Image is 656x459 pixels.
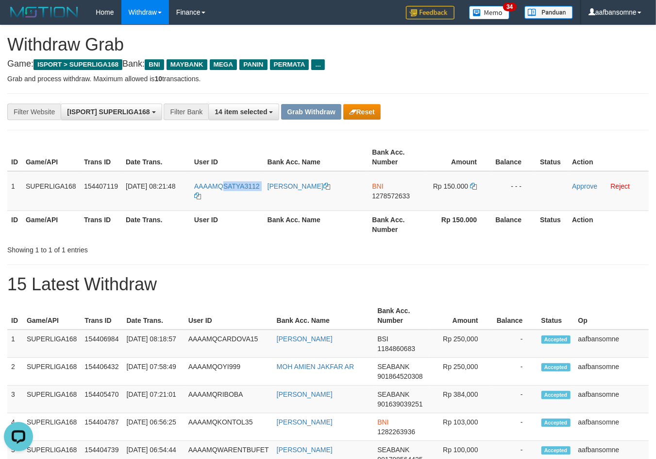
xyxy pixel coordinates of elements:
th: Bank Acc. Name [264,211,369,238]
th: Trans ID [81,302,122,330]
td: [DATE] 07:21:01 [122,386,184,413]
span: PERMATA [270,59,309,70]
span: SEABANK [377,363,409,371]
div: Showing 1 to 1 of 1 entries [7,241,266,255]
img: Feedback.jpg [406,6,454,19]
h1: Withdraw Grab [7,35,649,54]
a: [PERSON_NAME] [277,446,333,454]
td: SUPERLIGA168 [22,171,80,211]
th: Game/API [23,302,81,330]
td: AAAAMQCARDOVA15 [185,330,273,358]
td: 4 [7,413,23,441]
td: Rp 250,000 [429,330,493,358]
td: SUPERLIGA168 [23,358,81,386]
span: MAYBANK [167,59,207,70]
div: Filter Website [7,104,61,120]
th: Bank Acc. Number [368,143,424,171]
td: Rp 103,000 [429,413,493,441]
th: Bank Acc. Name [273,302,374,330]
td: AAAAMQRIBOBA [185,386,273,413]
td: Rp 250,000 [429,358,493,386]
a: Reject [611,182,630,190]
strong: 10 [154,75,162,83]
a: Approve [572,182,597,190]
span: Accepted [541,335,571,344]
a: [PERSON_NAME] [277,418,333,426]
span: Copy 901864520308 to clipboard [377,372,422,380]
th: Op [574,302,649,330]
td: 154405470 [81,386,122,413]
td: 154404787 [81,413,122,441]
a: AAAAMQSATYA3112 [194,182,260,200]
img: panduan.png [524,6,573,19]
button: [ISPORT] SUPERLIGA168 [61,104,162,120]
td: AAAAMQOYI999 [185,358,273,386]
span: 154407119 [84,182,118,190]
td: Rp 384,000 [429,386,493,413]
h1: 15 Latest Withdraw [7,275,649,294]
button: 14 item selected [208,104,279,120]
span: SEABANK [377,390,409,398]
th: Trans ID [80,211,122,238]
a: [PERSON_NAME] [277,335,333,343]
th: Date Trans. [122,143,190,171]
td: SUPERLIGA168 [23,330,81,358]
span: Accepted [541,419,571,427]
div: Filter Bank [164,104,208,120]
span: ... [311,59,324,70]
span: MEGA [210,59,237,70]
th: User ID [185,302,273,330]
td: aafbansomne [574,358,649,386]
td: - [493,386,538,413]
th: Action [568,143,649,171]
button: Grab Withdraw [281,104,341,120]
a: MOH AMIEN JAKFAR AR [277,363,354,371]
td: [DATE] 08:18:57 [122,330,184,358]
span: AAAAMQSATYA3112 [194,182,260,190]
span: Accepted [541,363,571,371]
span: Accepted [541,391,571,399]
th: ID [7,211,22,238]
p: Grab and process withdraw. Maximum allowed is transactions. [7,74,649,84]
button: Open LiveChat chat widget [4,4,33,33]
th: Balance [491,211,536,238]
th: Bank Acc. Number [368,211,424,238]
td: - [493,413,538,441]
span: [DATE] 08:21:48 [126,182,175,190]
span: BNI [377,418,388,426]
button: Reset [343,104,381,120]
td: 1 [7,330,23,358]
th: Status [536,143,568,171]
td: - [493,358,538,386]
th: ID [7,302,23,330]
span: BSI [377,335,388,343]
td: SUPERLIGA168 [23,386,81,413]
th: Bank Acc. Number [373,302,429,330]
th: Game/API [22,211,80,238]
th: Rp 150.000 [424,211,491,238]
span: PANIN [239,59,267,70]
th: Trans ID [80,143,122,171]
a: [PERSON_NAME] [277,390,333,398]
td: 2 [7,358,23,386]
span: Copy 1184860683 to clipboard [377,345,415,353]
th: Date Trans. [122,302,184,330]
th: Amount [424,143,491,171]
th: Balance [491,143,536,171]
img: MOTION_logo.png [7,5,81,19]
td: aafbansomne [574,413,649,441]
td: aafbansomne [574,386,649,413]
td: SUPERLIGA168 [23,413,81,441]
th: Status [538,302,574,330]
span: ISPORT > SUPERLIGA168 [34,59,122,70]
span: Rp 150.000 [433,182,468,190]
th: Date Trans. [122,211,190,238]
td: aafbansomne [574,330,649,358]
th: Bank Acc. Name [264,143,369,171]
span: SEABANK [377,446,409,454]
span: BNI [145,59,164,70]
td: - - - [491,171,536,211]
th: User ID [190,143,264,171]
th: Action [568,211,649,238]
span: Accepted [541,446,571,455]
